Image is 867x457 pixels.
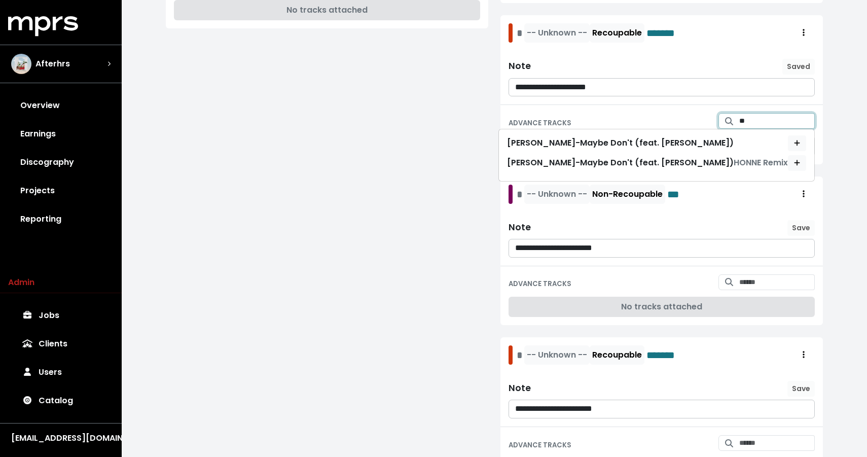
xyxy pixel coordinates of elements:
[509,297,815,317] div: No tracks attached
[590,345,644,365] button: Recoupable
[592,27,642,39] span: Recoupable
[517,347,522,363] span: Edit value
[11,54,31,74] img: The selected account / producer
[517,187,522,202] span: Edit value
[8,330,114,358] a: Clients
[734,157,788,169] span: HONNE Remix
[527,188,587,200] span: -- Unknown --
[739,274,815,290] input: Search for tracks by title and link them to this advance
[35,58,70,70] span: Afterhrs
[792,23,815,43] button: Royalty administration options
[592,349,642,361] span: Recoupable
[8,432,114,445] button: [EMAIL_ADDRESS][DOMAIN_NAME]
[507,135,806,151] div: [PERSON_NAME] - Maybe Don't (feat. [PERSON_NAME])
[509,383,531,394] div: Note
[8,177,114,205] a: Projects
[527,27,587,39] span: -- Unknown --
[527,349,587,361] span: -- Unknown --
[8,91,114,120] a: Overview
[509,61,531,72] div: Note
[8,20,78,31] a: mprs logo
[8,358,114,386] a: Users
[8,148,114,177] a: Discography
[11,432,111,444] div: [EMAIL_ADDRESS][DOMAIN_NAME]
[524,23,590,43] button: -- Unknown --
[8,301,114,330] a: Jobs
[509,279,571,289] small: ADVANCE TRACKS
[739,435,815,451] input: Search for tracks by title and link them to this advance
[524,345,590,365] button: -- Unknown --
[788,155,806,171] button: Add advance target
[509,118,571,128] small: ADVANCE TRACKS
[507,155,806,171] div: [PERSON_NAME] - Maybe Don't (feat. [PERSON_NAME])
[509,222,531,233] div: Note
[524,185,590,204] button: -- Unknown --
[646,347,693,363] span: Edit value
[8,120,114,148] a: Earnings
[646,25,693,41] span: Edit value
[788,135,806,151] button: Add advance target
[792,345,815,365] button: Royalty administration options
[739,113,815,129] input: Search for tracks by title and link them to this advance
[509,440,571,450] small: ADVANCE TRACKS
[8,386,114,415] a: Catalog
[8,205,114,233] a: Reporting
[517,25,522,41] span: Edit value
[592,188,663,200] span: Non-Recoupable
[792,185,815,204] button: Royalty administration options
[667,187,685,202] span: Edit value
[590,23,644,43] button: Recoupable
[590,185,665,204] button: Non-Recoupable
